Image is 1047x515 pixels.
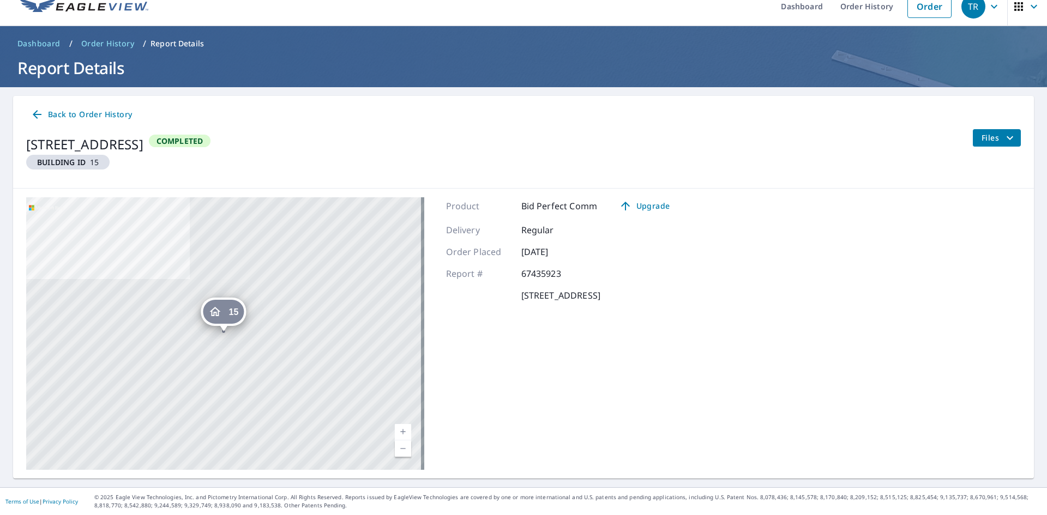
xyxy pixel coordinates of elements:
div: Dropped pin, building 15, Residential property, 1114 Tallstone Dr Fayetteville, NC 28311 [201,298,246,331]
span: 15 [31,157,105,167]
a: Dashboard [13,35,65,52]
a: Privacy Policy [43,498,78,505]
h1: Report Details [13,57,1034,79]
a: Order History [77,35,139,52]
span: Dashboard [17,38,61,49]
span: Files [982,131,1016,144]
p: Report # [446,267,512,280]
p: Report Details [151,38,204,49]
p: [DATE] [521,245,587,258]
a: Terms of Use [5,498,39,505]
nav: breadcrumb [13,35,1034,52]
span: Completed [150,136,210,146]
li: / [143,37,146,50]
a: Upgrade [610,197,678,215]
a: Back to Order History [26,105,136,125]
p: | [5,498,78,505]
span: 15 [228,308,238,316]
p: Product [446,199,512,213]
span: Upgrade [617,199,672,213]
span: Order History [81,38,134,49]
a: Current Level 17, Zoom In [395,424,411,440]
em: Building ID [37,157,86,167]
p: Bid Perfect Comm [521,199,597,213]
p: [STREET_ADDRESS] [521,289,600,302]
a: Current Level 17, Zoom Out [395,440,411,457]
p: © 2025 Eagle View Technologies, Inc. and Pictometry International Corp. All Rights Reserved. Repo... [94,493,1042,510]
p: Order Placed [446,245,512,258]
p: Delivery [446,223,512,237]
span: Back to Order History [31,108,132,122]
p: Regular [521,223,587,237]
li: / [69,37,73,50]
p: 67435923 [521,267,587,280]
div: [STREET_ADDRESS] [26,135,143,154]
button: filesDropdownBtn-67435923 [972,129,1021,147]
